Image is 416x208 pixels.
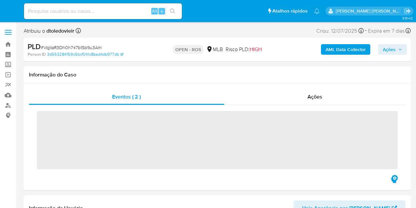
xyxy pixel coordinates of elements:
span: Risco PLD: [226,46,262,53]
span: Atalhos rápidos [272,8,307,15]
input: Pesquise usuários ou casos... [24,7,182,15]
a: Sair [404,8,411,15]
button: Ações [378,44,407,55]
span: Ações [383,44,396,55]
b: PLD [28,41,41,52]
div: Criou: 12/07/2025 [316,26,364,35]
a: 3d553284159c5bcf041c8bad4db977db [47,51,123,57]
span: # VqjiIaR3Dh0h747b1Sb9u3Am [41,44,102,51]
b: dtoledovieir [45,27,74,35]
span: Eventos ( 2 ) [112,93,141,101]
span: HIGH [250,45,262,53]
span: Ações [307,93,322,101]
span: Expira em 7 dias [368,27,404,35]
h1: Informação do Caso [29,72,405,78]
span: - [365,26,367,35]
b: Person ID [28,51,46,57]
p: danilo.toledo@mercadolivre.com [336,8,402,14]
b: AML Data Collector [326,44,366,55]
span: Atribuiu o [24,27,74,35]
span: Alt [152,8,157,14]
button: AML Data Collector [321,44,370,55]
button: search-icon [166,7,179,16]
span: ‌ [37,111,398,169]
p: OPEN - ROS [173,45,204,54]
a: Notificações [314,8,320,14]
span: s [161,8,163,14]
div: MLB [206,46,223,53]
